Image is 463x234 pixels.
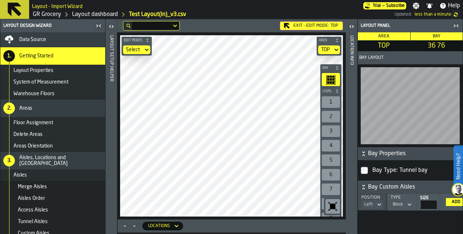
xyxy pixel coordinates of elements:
button: button- [320,88,341,95]
span: TOP [359,42,409,50]
div: PositionDropdownMenuValue- [361,195,384,209]
div: button-toolbar-undefined [320,153,341,168]
span: Tunnel Aisles [18,219,48,225]
button: button- [122,37,152,44]
li: menu Delete Areas [0,129,105,140]
div: 1 [322,96,340,108]
div: Position [360,195,383,200]
label: button-toggle-Open [347,21,357,34]
div: Layout panel [359,23,451,28]
span: 36 76 [412,42,462,50]
div: button-toolbar-undefined [320,124,341,138]
input: InputCheckbox-label-react-aria2951705739-:r2h: [361,167,368,174]
span: Access Aisles [18,207,48,213]
span: Edit Modes [122,39,144,43]
li: menu System of Measurement [0,76,105,88]
div: button-toolbar-undefined [320,182,341,197]
a: link-to-/wh/i/e451d98b-95f6-4604-91ff-c80219f9c36d/pricing/ [363,2,406,9]
span: Bay [321,66,333,70]
a: logo-header [122,201,163,215]
div: 3 [322,125,340,137]
button: button- [320,64,341,72]
span: Bay Custom Aisles [368,183,461,191]
div: DropdownMenuValue-none [126,47,140,53]
span: Subscribe [386,3,405,8]
span: Aisles [13,172,27,178]
div: Layout Setup Helper [109,34,114,232]
div: 4 [322,140,340,152]
div: 2 [322,111,340,122]
div: Type [389,195,412,200]
div: button-toolbar-undefined [320,95,341,109]
span: — [382,3,385,8]
span: System of Measurement [13,79,68,85]
span: Help [448,1,460,10]
header: Layout Design Wizard [0,19,105,32]
span: Bay [433,34,440,39]
div: button-toolbar-undefined [324,198,341,215]
span: Delete Areas [13,132,43,137]
li: menu Aisles, Locations and Bays [0,152,105,169]
button: Minimize [130,222,139,230]
span: 9/2/2025, 6:19:37 PM [415,12,451,17]
div: Exit - Edit Mode: [280,21,343,30]
div: 1. [3,50,15,62]
div: DropdownMenuValue-TOP [318,45,340,54]
button: Maximize [120,222,129,230]
span: Updated: [395,12,412,17]
li: menu Areas [0,100,105,117]
div: Location Info [349,34,354,232]
span: Trial [373,3,381,8]
label: button-toggle-Close me [94,21,104,30]
li: menu Merge Aisles [0,181,105,193]
li: menu Floor Assignment [0,117,105,129]
div: DropdownMenuValue-locations [148,223,170,229]
li: menu Data Source [0,32,105,47]
span: Area [317,39,333,43]
span: Area [378,34,389,39]
header: Location Info [346,19,357,234]
label: button-toggle-Close me [451,21,461,30]
a: link-to-/wh/i/e451d98b-95f6-4604-91ff-c80219f9c36d/designer [72,10,118,19]
span: Aisles, Locations and [GEOGRAPHIC_DATA] [19,155,102,166]
div: 5 [322,154,340,166]
div: hide filter [126,24,131,28]
div: button-toolbar-undefined [320,109,341,124]
span: TOP [331,23,338,28]
button: button- [317,37,341,44]
li: menu Aisles Order [0,193,105,204]
a: link-to-/wh/i/e451d98b-95f6-4604-91ff-c80219f9c36d/import/layout/5f9a6729-f21b-497c-b91e-35f35815... [129,10,186,19]
a: link-to-/wh/i/e451d98b-95f6-4604-91ff-c80219f9c36d [33,10,61,19]
div: DropdownMenuValue-locations [142,222,183,230]
header: Layout Setup Helper [106,19,117,234]
div: Menu Subscription [363,2,406,9]
h2: Sub Title [32,2,83,9]
svg: Reset zoom and position [327,201,339,212]
label: button-toggle-undefined [451,10,460,19]
li: menu Getting Started [0,47,105,65]
label: button-toggle-Help [436,1,463,10]
header: Layout panel [358,19,463,32]
label: button-toggle-Open [106,21,116,34]
div: DropdownMenuValue-none [123,45,150,54]
span: Bay Properties [368,149,461,158]
li: menu Layout Properties [0,65,105,76]
label: button-toggle-Notifications [423,2,436,9]
div: 6 [322,169,340,181]
span: Areas [19,105,32,111]
div: 7 [322,183,340,195]
label: InputCheckbox-label-react-aria2951705739-:r2h: [361,163,460,178]
div: DropdownMenuValue- [364,202,373,207]
div: 2. [3,102,15,114]
li: menu Areas Orientation [0,140,105,152]
div: InputCheckbox-react-aria2951705739-:r2h: [371,165,458,176]
label: react-aria2951705739-:r2j: [419,195,437,209]
span: Level [321,89,333,93]
button: button- [358,147,463,160]
span: Size [420,196,429,200]
span: Getting Started [19,53,54,59]
div: button-toolbar-undefined [320,168,341,182]
label: Need Help? [454,146,462,187]
div: DropdownMenuValue-1 [393,202,403,207]
div: TypeDropdownMenuValue-1 [390,195,413,209]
